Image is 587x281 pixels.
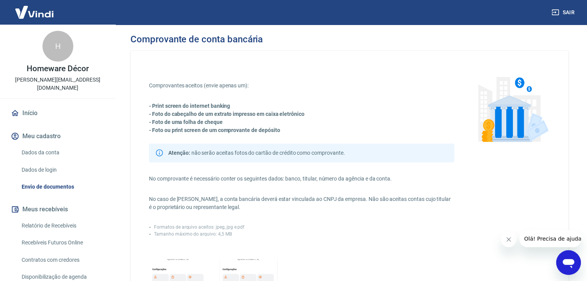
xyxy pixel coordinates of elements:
[149,82,454,90] p: Comprovantes aceitos (envie apenas um):
[149,175,454,183] p: No comprovante é necessário conter os seguintes dados: banco, titular, número da agência e da conta.
[473,69,550,146] img: foto-bank.95985f06fdf5fd3f43e2.png
[27,65,88,73] p: Homeware Décor
[149,195,454,211] p: No caso de [PERSON_NAME], a conta bancária deverá estar vinculada ao CNPJ da empresa. Não são ace...
[154,224,244,231] p: Formatos de arquivo aceitos: jpeg, jpg e pdf
[19,252,106,268] a: Contratos com credores
[130,34,263,45] h3: Comprovante de conta bancária
[42,31,73,62] div: H
[149,103,230,109] strong: - Print screen do internet banking
[168,150,191,156] span: Atenção:
[168,149,345,157] p: não serão aceitas fotos do cartão de crédito como comprovante.
[6,76,109,92] p: [PERSON_NAME][EMAIL_ADDRESS][DOMAIN_NAME]
[19,162,106,178] a: Dados de login
[154,231,232,238] p: Tamanho máximo do arquivo: 4,5 MB
[519,230,581,247] iframe: Mensagem da empresa
[550,5,578,20] button: Sair
[149,119,223,125] strong: - Foto de uma folha de cheque
[9,0,59,24] img: Vindi
[149,127,280,133] strong: - Foto ou print screen de um comprovante de depósito
[19,218,106,234] a: Relatório de Recebíveis
[556,250,581,275] iframe: Botão para abrir a janela de mensagens
[5,5,65,12] span: Olá! Precisa de ajuda?
[9,105,106,122] a: Início
[9,128,106,145] button: Meu cadastro
[19,179,106,195] a: Envio de documentos
[19,145,106,161] a: Dados da conta
[501,232,516,247] iframe: Fechar mensagem
[19,235,106,251] a: Recebíveis Futuros Online
[9,201,106,218] button: Meus recebíveis
[149,111,304,117] strong: - Foto do cabeçalho de um extrato impresso em caixa eletrônico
